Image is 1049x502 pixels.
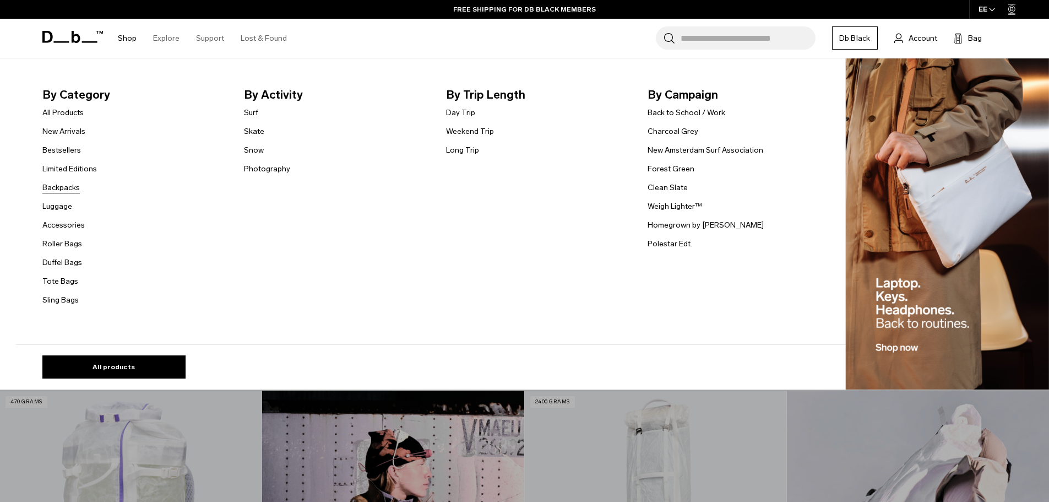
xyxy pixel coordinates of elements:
[42,355,186,379] a: All products
[453,4,596,14] a: FREE SHIPPING FOR DB BLACK MEMBERS
[244,126,264,137] a: Skate
[153,19,180,58] a: Explore
[648,107,725,118] a: Back to School / Work
[648,201,702,212] a: Weigh Lighter™
[648,219,764,231] a: Homegrown by [PERSON_NAME]
[832,26,878,50] a: Db Black
[118,19,137,58] a: Shop
[42,163,97,175] a: Limited Editions
[648,144,763,156] a: New Amsterdam Surf Association
[446,126,494,137] a: Weekend Trip
[42,219,85,231] a: Accessories
[110,19,295,58] nav: Main Navigation
[42,238,82,250] a: Roller Bags
[42,182,80,193] a: Backpacks
[909,33,937,44] span: Account
[241,19,287,58] a: Lost & Found
[244,144,264,156] a: Snow
[648,126,698,137] a: Charcoal Grey
[648,163,694,175] a: Forest Green
[244,163,290,175] a: Photography
[968,33,982,44] span: Bag
[196,19,224,58] a: Support
[42,294,79,306] a: Sling Bags
[446,107,475,118] a: Day Trip
[244,86,428,104] span: By Activity
[446,86,631,104] span: By Trip Length
[42,276,78,287] a: Tote Bags
[42,86,227,104] span: By Category
[42,144,81,156] a: Bestsellers
[446,144,479,156] a: Long Trip
[42,126,85,137] a: New Arrivals
[894,31,937,45] a: Account
[648,182,688,193] a: Clean Slate
[648,86,832,104] span: By Campaign
[42,257,82,268] a: Duffel Bags
[42,107,84,118] a: All Products
[648,238,692,250] a: Polestar Edt.
[244,107,258,118] a: Surf
[42,201,72,212] a: Luggage
[954,31,982,45] button: Bag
